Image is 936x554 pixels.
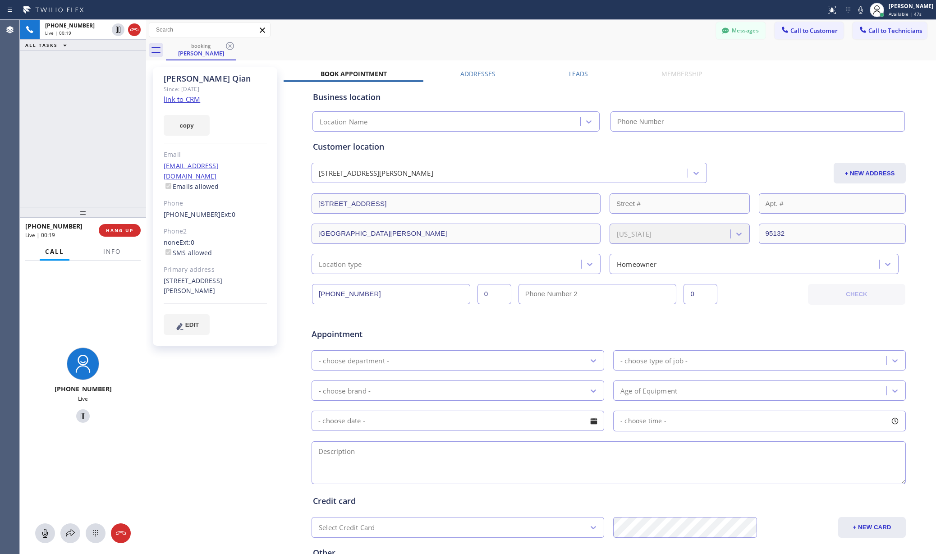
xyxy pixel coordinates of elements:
div: [PERSON_NAME] Qian [164,73,267,84]
button: Messages [716,22,766,39]
div: Credit card [313,495,904,507]
input: - choose date - [312,411,604,431]
span: Ext: 0 [179,238,194,247]
div: Email [164,150,267,160]
div: Location type [319,259,362,269]
button: Hold Customer [112,23,124,36]
button: Hold Customer [76,409,90,423]
span: Live | 00:19 [45,30,71,36]
button: Mute [854,4,867,16]
span: Call [45,247,64,256]
span: Appointment [312,328,509,340]
button: Call [40,243,69,261]
input: Ext. 2 [684,284,717,304]
input: Address [312,193,601,214]
button: EDIT [164,314,210,335]
button: ALL TASKS [20,40,76,50]
div: Age of Equipment [620,385,677,396]
input: Phone Number [610,111,905,132]
span: Call to Technicians [868,27,922,35]
button: Call to Technicians [853,22,927,39]
label: Addresses [460,69,496,78]
span: Ext: 0 [221,210,236,219]
span: [PHONE_NUMBER] [45,22,95,29]
div: Charles Qian [167,40,235,60]
span: Live [78,395,88,403]
div: Business location [313,91,904,103]
input: City [312,224,601,244]
input: Ext. [477,284,511,304]
button: Open directory [60,523,80,543]
div: Phone2 [164,226,267,237]
span: [PHONE_NUMBER] [55,385,112,393]
button: Call to Customer [775,22,844,39]
div: Select Credit Card [319,522,375,533]
span: Live | 00:19 [25,231,55,239]
div: - choose brand - [319,385,371,396]
button: Mute [35,523,55,543]
a: link to CRM [164,95,200,104]
span: Call to Customer [790,27,838,35]
div: [STREET_ADDRESS][PERSON_NAME] [164,276,267,297]
input: Street # [610,193,750,214]
div: Phone [164,198,267,209]
button: Open dialpad [86,523,106,543]
div: [PERSON_NAME] [167,49,235,57]
button: Hang up [128,23,141,36]
span: HANG UP [106,227,133,234]
label: Emails allowed [164,182,219,191]
button: copy [164,115,210,136]
label: SMS allowed [164,248,212,257]
input: SMS allowed [165,249,171,255]
a: [EMAIL_ADDRESS][DOMAIN_NAME] [164,161,219,180]
button: HANG UP [99,224,141,237]
input: Search [149,23,270,37]
div: Customer location [313,141,904,153]
div: Since: [DATE] [164,84,267,94]
div: - choose type of job - [620,355,688,366]
span: Available | 47s [889,11,922,17]
input: Apt. # [759,193,906,214]
span: [PHONE_NUMBER] [25,222,83,230]
div: none [164,238,267,258]
label: Book Appointment [321,69,387,78]
button: Info [98,243,126,261]
button: CHECK [808,284,905,305]
div: [PERSON_NAME] [889,2,933,10]
div: [STREET_ADDRESS][PERSON_NAME] [319,168,433,179]
span: Info [103,247,121,256]
div: Location Name [320,117,368,127]
div: - choose department - [319,355,389,366]
span: EDIT [185,321,199,328]
a: [PHONE_NUMBER] [164,210,221,219]
div: Primary address [164,265,267,275]
input: ZIP [759,224,906,244]
button: Hang up [111,523,131,543]
input: Phone Number [312,284,470,304]
div: Homeowner [617,259,656,269]
label: Leads [569,69,588,78]
div: booking [167,42,235,49]
span: - choose time - [620,417,666,425]
button: + NEW CARD [838,517,906,538]
input: Phone Number 2 [518,284,677,304]
label: Membership [661,69,702,78]
button: + NEW ADDRESS [834,163,906,183]
span: ALL TASKS [25,42,58,48]
input: Emails allowed [165,183,171,189]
